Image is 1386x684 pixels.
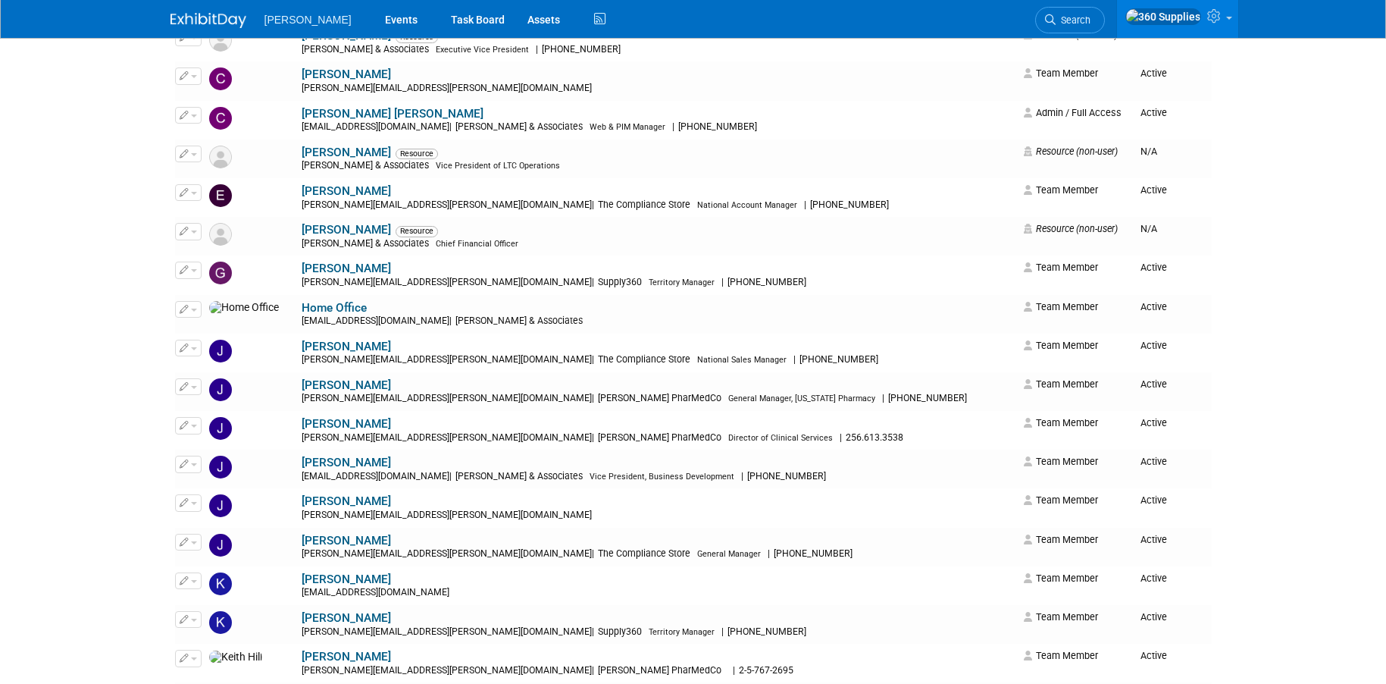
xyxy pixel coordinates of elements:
div: [EMAIL_ADDRESS][DOMAIN_NAME] [302,121,1015,133]
img: Resource [209,29,232,52]
span: Team Member [1024,301,1098,312]
span: Director of Clinical Services [728,433,833,443]
span: [PERSON_NAME] & Associates [302,44,433,55]
div: [EMAIL_ADDRESS][DOMAIN_NAME] [302,315,1015,328]
img: Greg Friesen [209,262,232,284]
span: Active [1140,534,1167,545]
a: [PERSON_NAME] [302,67,391,81]
span: Active [1140,378,1167,390]
span: Active [1140,67,1167,79]
span: | [592,548,594,559]
span: Search [1056,14,1090,26]
a: [PERSON_NAME] [302,534,391,548]
span: [PERSON_NAME] PharMedCo [594,432,726,443]
a: [PERSON_NAME] [PERSON_NAME] [302,107,483,121]
div: [PERSON_NAME][EMAIL_ADDRESS][PERSON_NAME][DOMAIN_NAME] [302,199,1015,212]
span: [PHONE_NUMBER] [884,393,971,403]
span: The Compliance Store [594,354,695,365]
span: N/A [1140,223,1157,234]
img: Kathy Lewis [209,573,232,595]
span: Active [1140,184,1167,196]
span: Executive Vice President [436,45,529,55]
span: Team Member [1024,340,1098,351]
img: Keith Hill [209,651,262,664]
span: | [721,277,724,287]
span: Team Member [1024,456,1098,467]
span: Active [1140,573,1167,584]
span: | [592,665,594,676]
span: Chief Financial Officer [436,239,518,249]
div: [EMAIL_ADDRESS][DOMAIN_NAME] [302,471,1015,483]
div: [EMAIL_ADDRESS][DOMAIN_NAME] [302,587,1015,599]
a: Home Office [302,301,367,315]
div: [PERSON_NAME][EMAIL_ADDRESS][PERSON_NAME][DOMAIN_NAME] [302,432,1015,444]
span: The Compliance Store [594,548,695,559]
img: James Littlejohn [209,378,232,401]
span: | [592,393,594,403]
span: | [768,548,770,559]
a: [PERSON_NAME] [302,223,391,237]
span: 2-5-767-2695 [735,665,798,676]
span: Team Member [1024,534,1098,545]
span: | [793,354,796,365]
div: [PERSON_NAME][EMAIL_ADDRESS][PERSON_NAME][DOMAIN_NAME] [302,354,1015,366]
img: Cushing Phillips [209,107,232,130]
img: Jana Jennings [209,417,232,440]
div: [PERSON_NAME][EMAIL_ADDRESS][PERSON_NAME][DOMAIN_NAME] [302,548,1015,560]
span: Team Member [1024,184,1098,196]
span: Resource (non-user) [1024,146,1118,157]
span: Active [1140,650,1167,661]
a: Search [1035,7,1105,33]
a: [PERSON_NAME] [302,340,391,353]
span: | [449,471,452,482]
span: Vice President of LTC Operations [436,161,560,171]
a: [PERSON_NAME] [302,573,391,586]
span: Active [1140,494,1167,506]
a: [PERSON_NAME] [302,494,391,508]
span: Team Member [1024,611,1098,623]
img: Jeff Freese [209,456,232,478]
span: Active [1140,456,1167,467]
span: | [592,277,594,287]
div: [PERSON_NAME][EMAIL_ADDRESS][PERSON_NAME][DOMAIN_NAME] [302,626,1015,639]
span: [PHONE_NUMBER] [743,471,831,482]
a: [PERSON_NAME] [302,378,391,392]
span: Active [1140,262,1167,273]
span: Resource (non-user) [1024,223,1118,234]
span: [PERSON_NAME] & Associates [452,471,587,482]
span: | [592,432,594,443]
span: | [449,121,452,132]
span: Vice President, Business Development [590,472,734,482]
span: Admin / Full Access [1024,107,1122,118]
img: Emily Foreman [209,184,232,207]
span: | [449,315,452,326]
img: 360 Supplies [1125,8,1201,25]
span: | [592,354,594,365]
span: Resource [396,226,438,237]
span: Team Member [1024,494,1098,506]
span: | [741,471,743,482]
a: [PERSON_NAME] [302,262,391,275]
a: [PERSON_NAME] [302,146,391,159]
span: [PHONE_NUMBER] [724,277,811,287]
span: The Compliance Store [594,199,695,210]
span: National Sales Manager [697,355,787,365]
span: Active [1140,340,1167,351]
div: [PERSON_NAME][EMAIL_ADDRESS][PERSON_NAME][DOMAIN_NAME] [302,665,1015,677]
span: | [840,432,842,443]
span: | [592,626,594,637]
div: [PERSON_NAME][EMAIL_ADDRESS][PERSON_NAME][DOMAIN_NAME] [302,510,1015,522]
span: | [721,626,724,637]
span: [PERSON_NAME] & Associates [302,238,433,249]
span: [PHONE_NUMBER] [724,626,811,637]
span: | [804,199,806,210]
span: General Manager, [US_STATE] Pharmacy [728,394,875,403]
img: Resource [209,223,232,246]
div: [PERSON_NAME][EMAIL_ADDRESS][PERSON_NAME][DOMAIN_NAME] [302,393,1015,405]
span: Team Member [1024,417,1098,428]
span: | [882,393,884,403]
span: Territory Manager [649,627,715,637]
img: John Tipton [209,494,232,517]
a: [PERSON_NAME] [302,417,391,431]
a: [PERSON_NAME] [302,650,391,664]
